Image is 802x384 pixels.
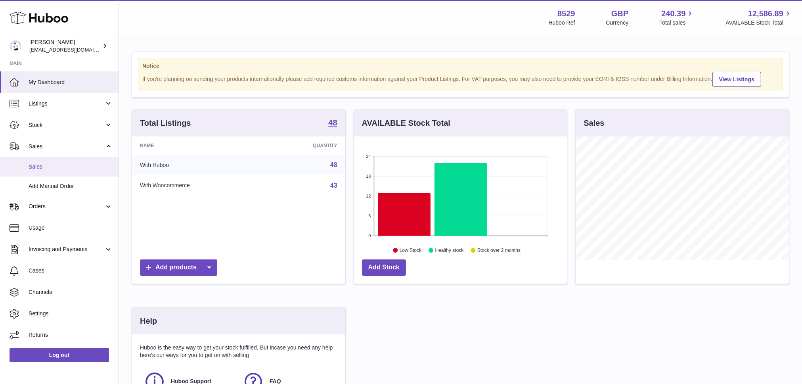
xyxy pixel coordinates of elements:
[29,121,104,129] span: Stock
[132,175,264,196] td: With Woocommerce
[366,154,371,159] text: 24
[132,155,264,175] td: With Huboo
[140,259,217,276] a: Add products
[29,143,104,150] span: Sales
[362,259,406,276] a: Add Stock
[29,288,113,296] span: Channels
[29,100,104,108] span: Listings
[29,182,113,190] span: Add Manual Order
[557,8,575,19] strong: 8529
[29,203,104,210] span: Orders
[611,8,628,19] strong: GBP
[330,161,337,168] a: 48
[661,8,685,19] span: 240.39
[549,19,575,27] div: Huboo Ref
[29,46,117,53] span: [EMAIL_ADDRESS][DOMAIN_NAME]
[140,316,157,326] h3: Help
[140,118,191,129] h3: Total Listings
[29,267,113,275] span: Cases
[362,118,450,129] h3: AVAILABLE Stock Total
[748,8,783,19] span: 12,586.89
[29,246,104,253] span: Invoicing and Payments
[606,19,629,27] div: Currency
[712,72,761,87] a: View Listings
[659,8,695,27] a: 240.39 Total sales
[140,344,337,359] p: Huboo is the easy way to get your stock fulfilled. But incase you need any help here's our ways f...
[477,248,521,253] text: Stock over 2 months
[330,182,337,189] a: 43
[400,248,422,253] text: Low Stock
[435,248,464,253] text: Healthy stock
[725,19,792,27] span: AVAILABLE Stock Total
[29,38,101,54] div: [PERSON_NAME]
[132,136,264,155] th: Name
[725,8,792,27] a: 12,586.89 AVAILABLE Stock Total
[584,118,604,129] h3: Sales
[659,19,695,27] span: Total sales
[29,310,113,317] span: Settings
[29,163,113,171] span: Sales
[142,71,779,87] div: If you're planning on sending your products internationally please add required customs informati...
[29,331,113,339] span: Returns
[366,194,371,198] text: 12
[328,119,337,127] strong: 48
[29,79,113,86] span: My Dashboard
[10,40,21,52] img: admin@redgrass.ch
[10,348,109,362] a: Log out
[142,62,779,70] strong: Notice
[264,136,345,155] th: Quantity
[328,119,337,128] a: 48
[368,233,371,238] text: 0
[366,174,371,179] text: 18
[368,213,371,218] text: 6
[29,224,113,232] span: Usage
